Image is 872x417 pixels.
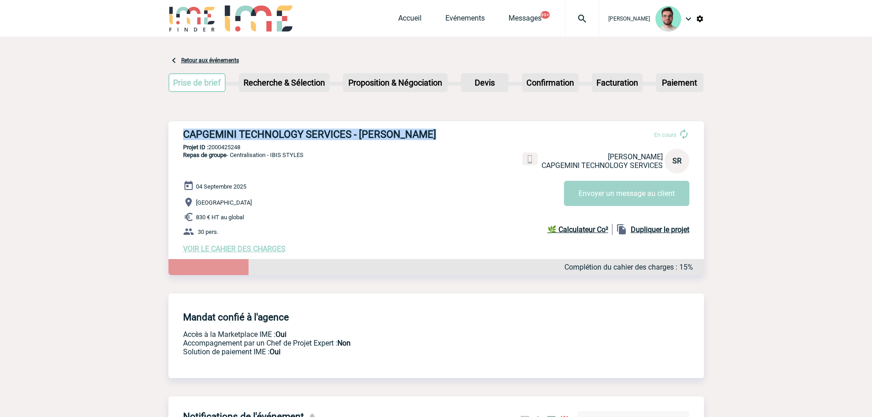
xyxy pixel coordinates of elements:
p: Conformité aux process achat client, Prise en charge de la facturation, Mutualisation de plusieur... [183,347,563,356]
a: 🌿 Calculateur Co² [547,224,612,235]
p: Devis [462,74,508,91]
h3: CAPGEMINI TECHNOLOGY SERVICES - [PERSON_NAME] [183,129,458,140]
span: CAPGEMINI TECHNOLOGY SERVICES [542,161,663,170]
p: 2000425248 [168,144,704,151]
span: SR [672,157,682,165]
span: 04 Septembre 2025 [196,183,246,190]
p: Prise de brief [169,74,225,91]
b: Oui [276,330,287,339]
span: [PERSON_NAME] [608,152,663,161]
span: 830 € HT au global [196,214,244,221]
span: [GEOGRAPHIC_DATA] [196,199,252,206]
span: [PERSON_NAME] [608,16,650,22]
p: Accès à la Marketplace IME : [183,330,563,339]
p: Facturation [593,74,642,91]
a: Evénements [445,14,485,27]
button: 99+ [541,11,550,19]
b: Non [337,339,351,347]
span: Repas de groupe [183,152,227,158]
h4: Mandat confié à l'agence [183,312,289,323]
b: Oui [270,347,281,356]
a: Messages [509,14,542,27]
a: Retour aux événements [181,57,239,64]
img: portable.png [526,155,534,163]
p: Recherche & Sélection [240,74,329,91]
a: Accueil [398,14,422,27]
span: 30 pers. [198,228,218,235]
img: 121547-2.png [655,6,681,32]
b: Dupliquer le projet [631,225,689,234]
img: file_copy-black-24dp.png [616,224,627,235]
b: 🌿 Calculateur Co² [547,225,608,234]
p: Prestation payante [183,339,563,347]
button: Envoyer un message au client [564,181,689,206]
p: Paiement [657,74,703,91]
b: Projet ID : [183,144,208,151]
a: VOIR LE CAHIER DES CHARGES [183,244,286,253]
span: - Centralisation - IBIS STYLES [183,152,303,158]
span: En cours [654,131,677,138]
p: Confirmation [523,74,578,91]
p: Proposition & Négociation [344,74,447,91]
img: IME-Finder [168,5,216,32]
